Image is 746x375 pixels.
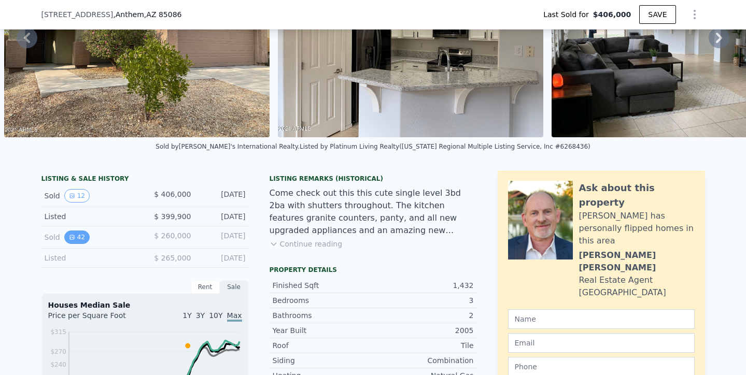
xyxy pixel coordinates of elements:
[154,232,191,240] span: $ 260,000
[508,309,695,329] input: Name
[191,280,220,294] div: Rent
[64,230,90,244] button: View historical data
[45,211,137,222] div: Listed
[45,253,137,263] div: Listed
[373,295,474,306] div: 3
[41,9,114,20] span: [STREET_ADDRESS]
[579,181,695,210] div: Ask about this property
[227,311,242,322] span: Max
[45,189,137,203] div: Sold
[579,249,695,274] div: [PERSON_NAME] [PERSON_NAME]
[182,311,191,320] span: 1Y
[373,325,474,336] div: 2005
[196,311,205,320] span: 3Y
[154,254,191,262] span: $ 265,000
[300,143,590,150] div: Listed by Platinum Living Realty ([US_STATE] Regional Multiple Listing Service, Inc #6268436)
[373,310,474,321] div: 2
[593,9,631,20] span: $406,000
[373,280,474,291] div: 1,432
[113,9,181,20] span: , Anthem
[154,212,191,221] span: $ 399,900
[273,310,373,321] div: Bathrooms
[508,333,695,353] input: Email
[50,361,66,368] tspan: $240
[45,230,137,244] div: Sold
[156,143,300,150] div: Sold by [PERSON_NAME]'s International Realty .
[273,295,373,306] div: Bedrooms
[200,253,246,263] div: [DATE]
[200,230,246,244] div: [DATE]
[64,189,90,203] button: View historical data
[543,9,593,20] span: Last Sold for
[48,310,145,327] div: Price per Square Foot
[50,328,66,336] tspan: $315
[270,266,477,274] div: Property details
[273,340,373,351] div: Roof
[144,10,182,19] span: , AZ 85086
[684,4,705,25] button: Show Options
[270,175,477,183] div: Listing Remarks (Historical)
[373,355,474,366] div: Combination
[200,211,246,222] div: [DATE]
[579,210,695,247] div: [PERSON_NAME] has personally flipped homes in this area
[639,5,675,24] button: SAVE
[270,239,343,249] button: Continue reading
[273,355,373,366] div: Siding
[373,340,474,351] div: Tile
[270,187,477,237] div: Come check out this this cute single level 3bd 2ba with shutters throughout. The kitchen features...
[209,311,222,320] span: 10Y
[273,325,373,336] div: Year Built
[154,190,191,198] span: $ 406,000
[579,274,653,286] div: Real Estate Agent
[50,348,66,355] tspan: $270
[579,286,666,299] div: [GEOGRAPHIC_DATA]
[273,280,373,291] div: Finished Sqft
[48,300,242,310] div: Houses Median Sale
[41,175,249,185] div: LISTING & SALE HISTORY
[200,189,246,203] div: [DATE]
[220,280,249,294] div: Sale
